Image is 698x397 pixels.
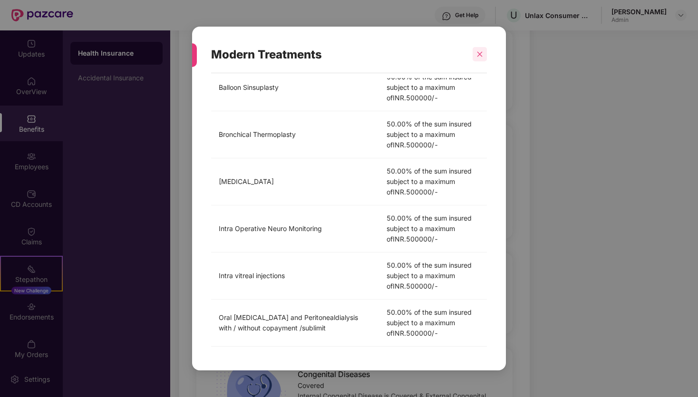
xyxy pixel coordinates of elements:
[476,51,483,58] span: close
[379,158,487,205] td: 50.00% of the sum insured subject to a maximum ofINR.500000/-
[211,64,379,111] td: Balloon Sinsuplasty
[211,252,379,300] td: Intra vitreal injections
[379,205,487,252] td: 50.00% of the sum insured subject to a maximum ofINR.500000/-
[379,252,487,300] td: 50.00% of the sum insured subject to a maximum ofINR.500000/-
[211,111,379,158] td: Bronchical Thermoplasty
[211,205,379,252] td: Intra Operative Neuro Monitoring
[211,300,379,347] td: Oral [MEDICAL_DATA] and Peritonealdialysis with / without copayment /sublimit
[379,111,487,158] td: 50.00% of the sum insured subject to a maximum ofINR.500000/-
[379,64,487,111] td: 50.00% of the sum insured subject to a maximum ofINR.500000/-
[211,36,464,73] div: Modern Treatments
[211,158,379,205] td: [MEDICAL_DATA]
[379,300,487,347] td: 50.00% of the sum insured subject to a maximum ofINR.500000/-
